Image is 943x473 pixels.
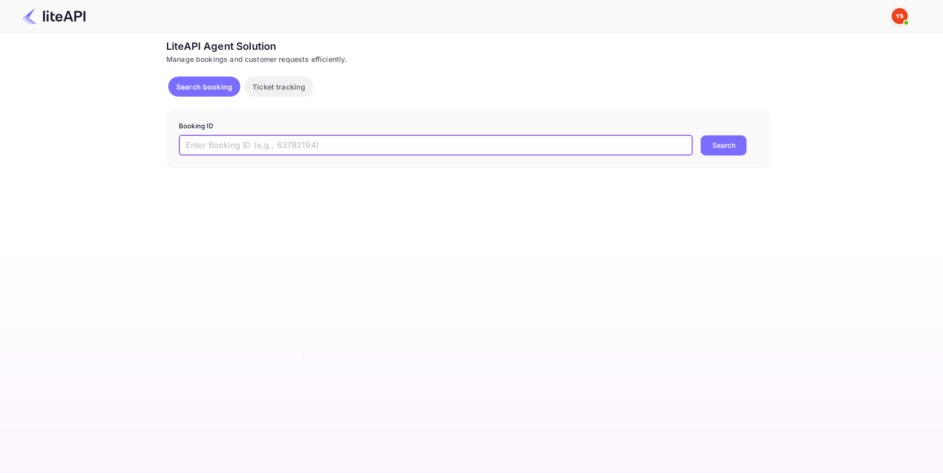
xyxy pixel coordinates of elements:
p: Booking ID [179,121,758,131]
p: Search booking [176,82,232,92]
p: Ticket tracking [252,82,305,92]
img: Yandex Support [892,8,908,24]
div: Manage bookings and customer requests efficiently. [166,54,771,64]
input: Enter Booking ID (e.g., 63782194) [179,135,693,155]
div: LiteAPI Agent Solution [166,39,771,54]
img: LiteAPI Logo [22,8,86,24]
button: Search [701,135,747,155]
